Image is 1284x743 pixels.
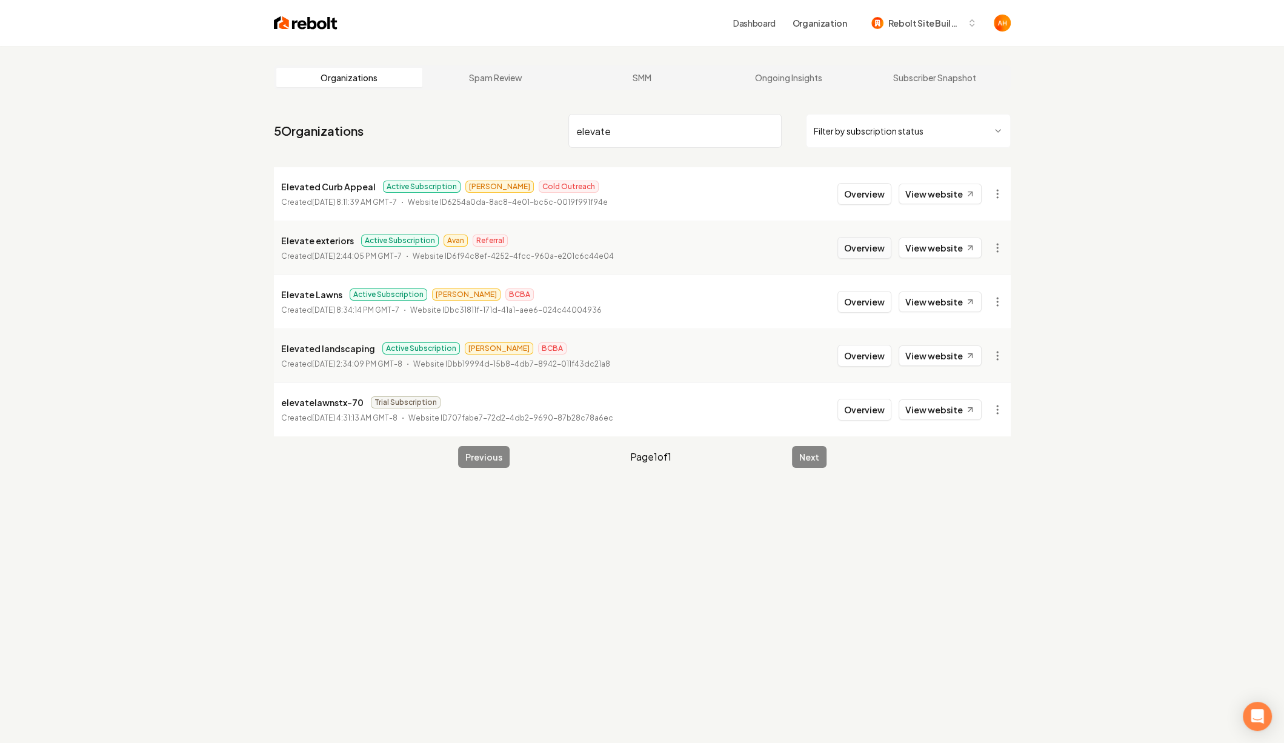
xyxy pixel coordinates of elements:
span: Avan [444,235,468,247]
p: Created [281,304,399,316]
span: BCBA [505,288,534,301]
p: Elevate exteriors [281,233,354,248]
span: Active Subscription [361,235,439,247]
time: [DATE] 2:44:05 PM GMT-7 [312,252,402,261]
p: Website ID 707fabe7-72d2-4db2-9690-87b28c78a6ec [408,412,613,424]
button: Organization [785,12,854,34]
p: Website ID 6f94c8ef-4252-4fcc-960a-e201c6c44e04 [413,250,614,262]
span: Rebolt Site Builder [888,17,962,30]
p: Website ID bb19994d-15b8-4db7-8942-011f43dc21a8 [413,358,610,370]
span: [PERSON_NAME] [432,288,501,301]
p: Created [281,412,398,424]
time: [DATE] 2:34:09 PM GMT-8 [312,359,402,368]
button: Open user button [994,15,1011,32]
a: View website [899,345,982,366]
a: Organizations [276,68,423,87]
span: Active Subscription [350,288,427,301]
a: Ongoing Insights [715,68,862,87]
span: Cold Outreach [539,181,599,193]
button: Overview [837,345,891,367]
time: [DATE] 8:34:14 PM GMT-7 [312,305,399,315]
input: Search by name or ID [568,114,782,148]
a: Dashboard [733,17,776,29]
img: Rebolt Logo [274,15,338,32]
p: Created [281,250,402,262]
p: Elevated Curb Appeal [281,179,376,194]
span: [PERSON_NAME] [465,181,534,193]
p: Website ID 6254a0da-8ac8-4e01-bc5c-0019f991f94e [408,196,608,208]
img: Rebolt Site Builder [871,17,883,29]
time: [DATE] 8:11:39 AM GMT-7 [312,198,397,207]
p: elevatelawnstx-70 [281,395,364,410]
a: View website [899,184,982,204]
a: View website [899,238,982,258]
button: Overview [837,183,891,205]
button: Overview [837,399,891,421]
span: Trial Subscription [371,396,441,408]
p: Created [281,196,397,208]
a: 5Organizations [274,122,364,139]
span: Referral [473,235,508,247]
div: Open Intercom Messenger [1243,702,1272,731]
a: Spam Review [422,68,569,87]
a: Subscriber Snapshot [862,68,1008,87]
p: Elevate Lawns [281,287,342,302]
time: [DATE] 4:31:13 AM GMT-8 [312,413,398,422]
a: SMM [569,68,716,87]
a: View website [899,292,982,312]
button: Overview [837,237,891,259]
span: [PERSON_NAME] [465,342,533,355]
span: Active Subscription [383,181,461,193]
a: View website [899,399,982,420]
p: Created [281,358,402,370]
span: Active Subscription [382,342,460,355]
span: BCBA [538,342,567,355]
p: Website ID bc31811f-171d-41a1-aee6-024c44004936 [410,304,602,316]
span: Page 1 of 1 [630,450,671,464]
button: Overview [837,291,891,313]
p: Elevated landscaping [281,341,375,356]
img: Anthony Hurgoi [994,15,1011,32]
